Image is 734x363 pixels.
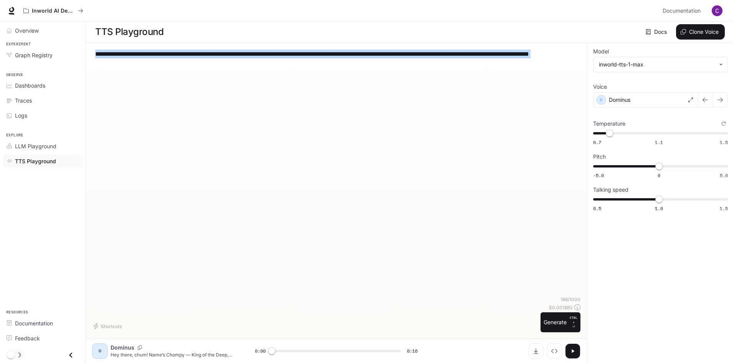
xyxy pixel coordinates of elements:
span: Overview [15,27,39,35]
span: 1.5 [720,139,728,146]
a: Documentation [660,3,706,18]
button: User avatar [709,3,725,18]
button: Copy Voice ID [134,345,145,350]
a: Docs [644,24,670,40]
span: 0:16 [407,347,418,355]
span: TTS Playground [15,157,56,165]
a: Dashboards [3,79,83,92]
span: 1.5 [720,205,728,212]
p: CTRL + [570,315,577,325]
span: Documentation [663,6,701,16]
div: D [94,345,106,357]
button: Clone Voice [676,24,725,40]
span: Traces [15,96,32,104]
button: Download audio [528,343,544,359]
button: All workspaces [20,3,87,18]
p: ⏎ [570,315,577,329]
button: GenerateCTRL +⏎ [541,312,580,332]
button: Inspect [547,343,562,359]
span: Graph Registry [15,51,53,59]
span: 1.1 [655,139,663,146]
a: Documentation [3,317,83,330]
span: Dark mode toggle [7,350,15,359]
span: 0:00 [255,347,266,355]
a: Logs [3,109,83,122]
button: Reset to default [719,119,728,128]
p: 188 / 1000 [560,296,580,303]
p: Dominus [111,344,134,351]
p: Hey there, chum! Name’s Chompy — King of the Deep, Snack Hunter Extraordinaire, and your new best... [111,351,236,358]
h1: TTS Playground [95,24,164,40]
button: Shortcuts [92,320,125,332]
div: inworld-tts-1-max [593,57,727,72]
span: 1.0 [655,205,663,212]
a: Overview [3,24,83,37]
a: Graph Registry [3,48,83,62]
span: 0.7 [593,139,601,146]
span: 5.0 [720,172,728,179]
p: Pitch [593,154,606,159]
span: LLM Playground [15,142,56,150]
p: Temperature [593,121,625,126]
img: User avatar [712,5,722,16]
button: Close drawer [62,347,79,363]
a: TTS Playground [3,154,83,168]
span: Documentation [15,319,53,327]
p: Talking speed [593,187,628,192]
span: 0.5 [593,205,601,212]
span: Dashboards [15,81,45,90]
span: -5.0 [593,172,604,179]
p: $ 0.001880 [549,304,573,311]
div: inworld-tts-1-max [599,61,715,68]
p: Dominus [609,96,630,104]
span: Feedback [15,334,40,342]
a: Traces [3,94,83,107]
span: 0 [658,172,660,179]
p: Model [593,49,609,54]
a: LLM Playground [3,139,83,153]
a: Feedback [3,332,83,345]
p: Voice [593,84,607,90]
p: Inworld AI Demos [32,8,75,14]
span: Logs [15,111,27,119]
